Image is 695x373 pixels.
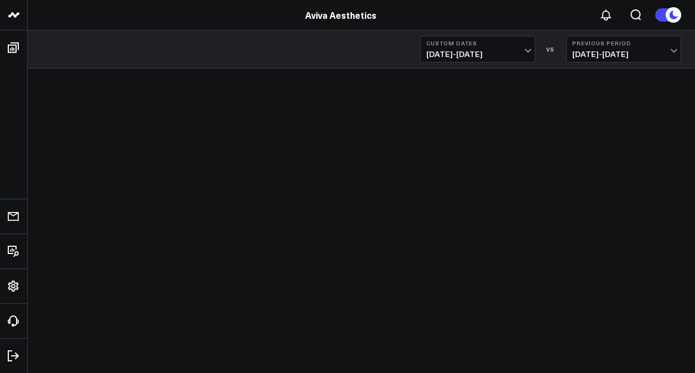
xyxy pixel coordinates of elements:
b: Custom Dates [426,40,529,46]
button: Previous Period[DATE]-[DATE] [566,36,681,63]
span: [DATE] - [DATE] [572,50,675,59]
span: [DATE] - [DATE] [426,50,529,59]
div: VS [541,46,561,53]
button: Custom Dates[DATE]-[DATE] [420,36,535,63]
b: Previous Period [572,40,675,46]
a: Aviva Aesthetics [305,9,377,21]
